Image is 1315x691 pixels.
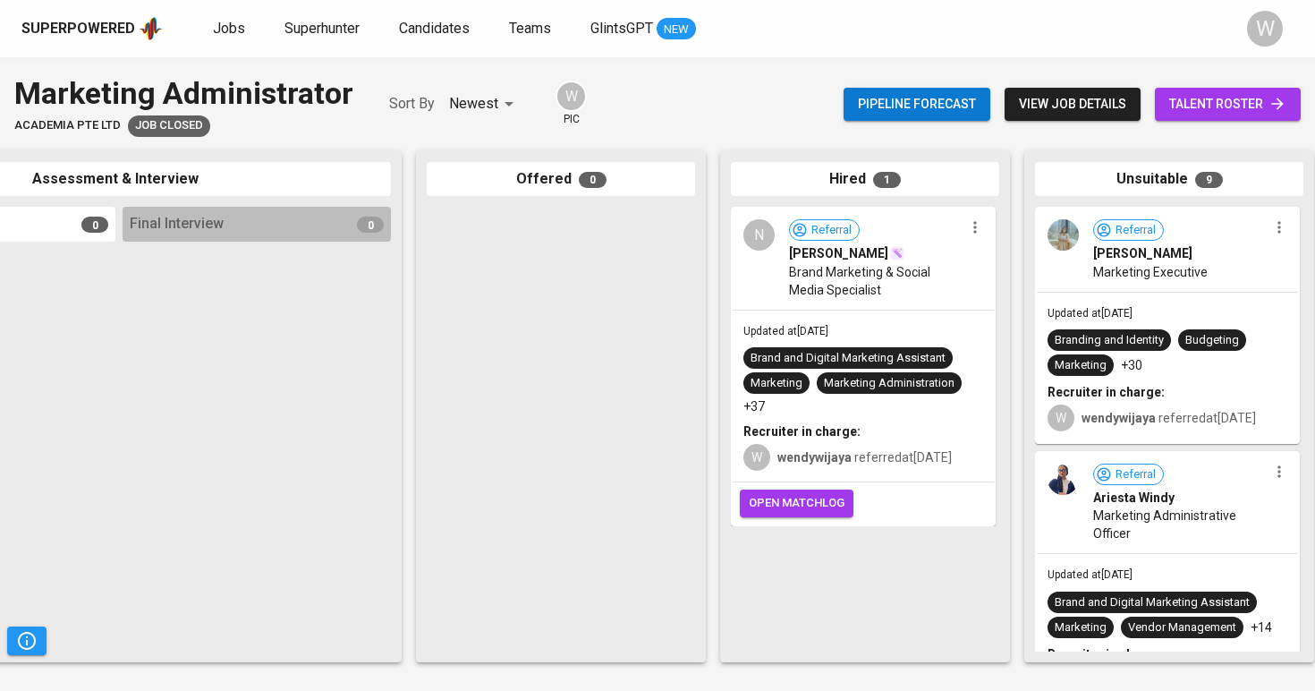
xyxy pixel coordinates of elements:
span: Jobs [213,20,245,37]
b: Recruiter in charge: [1048,647,1165,661]
span: 0 [81,217,108,233]
div: Job already placed by Glints [128,115,210,137]
span: Marketing Administrative Officer [1093,507,1268,542]
span: Job Closed [128,117,210,134]
div: Marketing [1055,357,1107,374]
div: N [743,219,775,251]
a: Jobs [213,18,249,40]
button: Pipeline Triggers [7,627,47,655]
a: GlintsGPT NEW [590,18,696,40]
div: Newest [449,88,520,121]
span: Ariesta Windy [1093,489,1175,507]
div: Unsuitable [1035,162,1303,197]
b: Recruiter in charge: [1048,385,1165,399]
span: Superhunter [284,20,360,37]
a: Superpoweredapp logo [21,15,163,42]
span: Referral [1108,222,1163,239]
p: Newest [449,93,498,115]
div: Hired [731,162,999,197]
button: view job details [1005,88,1141,121]
span: Brand Marketing & Social Media Specialist [789,263,963,299]
span: open matchlog [749,493,844,514]
span: [PERSON_NAME] [789,244,888,262]
div: W [1247,11,1283,47]
div: Marketing [1055,619,1107,636]
div: W [1048,405,1074,431]
p: +37 [743,397,765,415]
button: Pipeline forecast [844,88,990,121]
img: 140f4f738860a35a3478aeec7133d9d7.jpeg [1048,464,1079,495]
div: Marketing Administration [824,375,954,392]
span: Final Interview [130,214,224,235]
div: W [743,444,770,471]
span: Referral [804,222,859,239]
span: NEW [657,21,696,38]
a: talent roster [1155,88,1301,121]
span: Teams [509,20,551,37]
span: referred at [DATE] [1082,411,1256,425]
div: Marketing Administrator [14,72,353,115]
span: Referral [1108,466,1163,483]
span: 0 [579,172,607,188]
b: wendywijaya [777,450,852,465]
b: wendywijaya [1082,411,1156,425]
p: +14 [1251,618,1272,636]
p: Sort By [389,93,435,115]
div: NReferral[PERSON_NAME]Brand Marketing & Social Media SpecialistUpdated at[DATE]Brand and Digital ... [731,207,996,526]
div: Superpowered [21,19,135,39]
span: [PERSON_NAME] [1093,244,1192,262]
b: Recruiter in charge: [743,424,861,439]
div: pic [556,81,587,127]
div: Offered [427,162,695,197]
span: referred at [DATE] [777,450,952,465]
span: Updated at [DATE] [1048,307,1133,320]
img: app logo [139,15,163,42]
a: Candidates [399,18,473,40]
span: talent roster [1169,93,1286,115]
img: ba30d8707d09497555636bfb688e603f.jpg [1048,219,1079,251]
div: Referral[PERSON_NAME]Marketing ExecutiveUpdated at[DATE]Branding and IdentityBudgetingMarketing+3... [1035,207,1300,444]
p: +30 [1121,356,1142,374]
div: Marketing [751,375,802,392]
div: Brand and Digital Marketing Assistant [1055,594,1250,611]
span: Academia Pte Ltd [14,117,121,134]
div: Vendor Management [1128,619,1236,636]
button: open matchlog [740,490,853,517]
span: GlintsGPT [590,20,653,37]
span: 9 [1195,172,1223,188]
span: 0 [357,217,384,233]
div: Budgeting [1185,332,1239,349]
span: Pipeline forecast [858,93,976,115]
div: Brand and Digital Marketing Assistant [751,350,946,367]
a: Teams [509,18,555,40]
span: Updated at [DATE] [743,325,828,337]
span: view job details [1019,93,1126,115]
a: Superhunter [284,18,363,40]
div: Branding and Identity [1055,332,1164,349]
span: Candidates [399,20,470,37]
span: Updated at [DATE] [1048,568,1133,581]
img: magic_wand.svg [890,246,904,260]
span: 1 [873,172,901,188]
span: Marketing Executive [1093,263,1208,281]
div: W [556,81,587,112]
